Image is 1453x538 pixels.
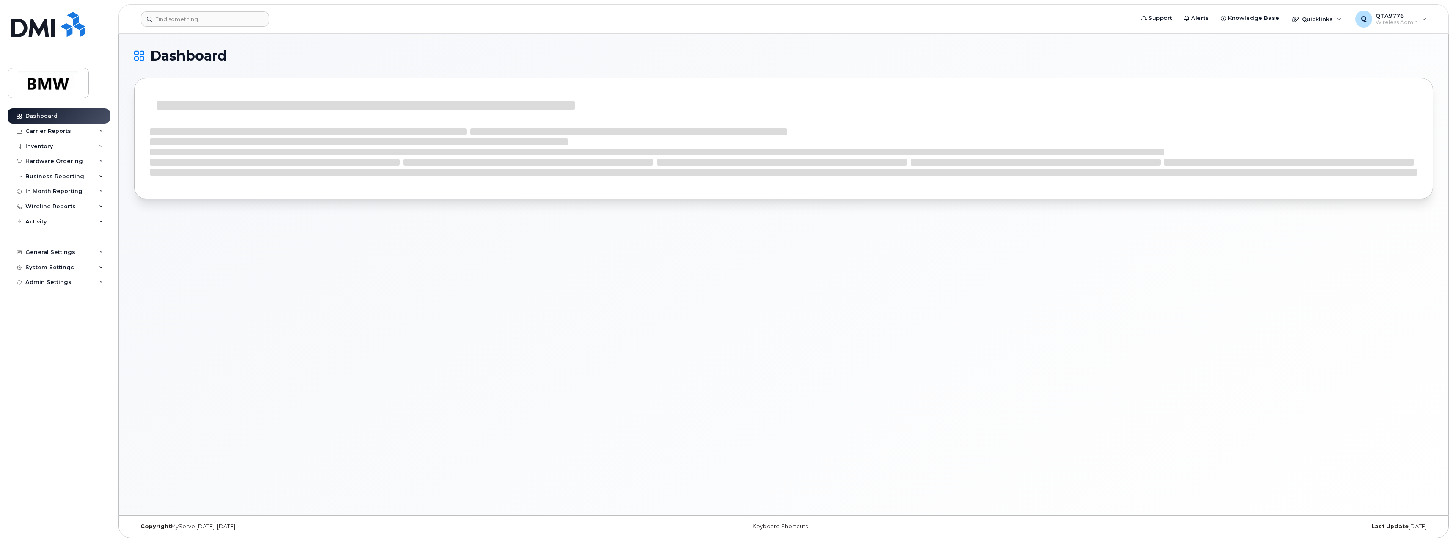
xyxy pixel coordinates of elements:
div: [DATE] [1000,523,1433,530]
span: Dashboard [150,50,227,62]
div: MyServe [DATE]–[DATE] [134,523,567,530]
strong: Last Update [1371,523,1409,530]
strong: Copyright [140,523,171,530]
a: Keyboard Shortcuts [752,523,808,530]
